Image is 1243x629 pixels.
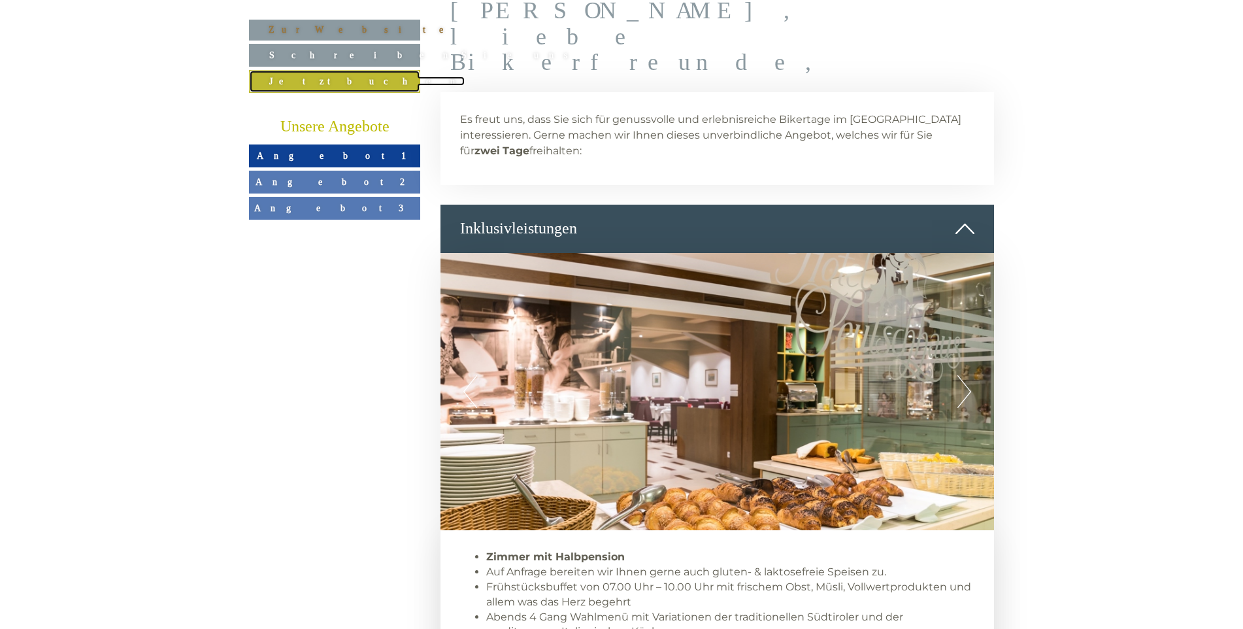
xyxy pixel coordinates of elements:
strong: Tage [503,144,529,157]
a: Jetzt buchen [249,70,420,93]
span: Angebot 2 [256,177,414,187]
span: Angebot 1 [257,150,412,161]
div: Inklusivleistungen [440,205,995,253]
p: Es freut uns, dass Sie sich für genussvolle und erlebnisreiche Bikertage im [GEOGRAPHIC_DATA] int... [460,112,975,159]
strong: Zimmer mit Halbpension [486,551,625,563]
span: Angebot 3 [254,203,416,213]
strong: zwei [474,144,500,157]
li: Frühstücksbuffet von 07.00 Uhr – 10.00 Uhr mit frischem Obst, Müsli, Vollwertprodukten und allem ... [486,580,975,610]
button: Next [957,375,971,408]
a: Schreiben Sie uns [249,44,420,67]
button: Previous [463,375,477,408]
div: Unsere Angebote [249,116,420,138]
li: Auf Anfrage bereiten wir Ihnen gerne auch gluten- & laktosefreie Speisen zu. [486,565,975,580]
a: Zur Website [249,20,420,41]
